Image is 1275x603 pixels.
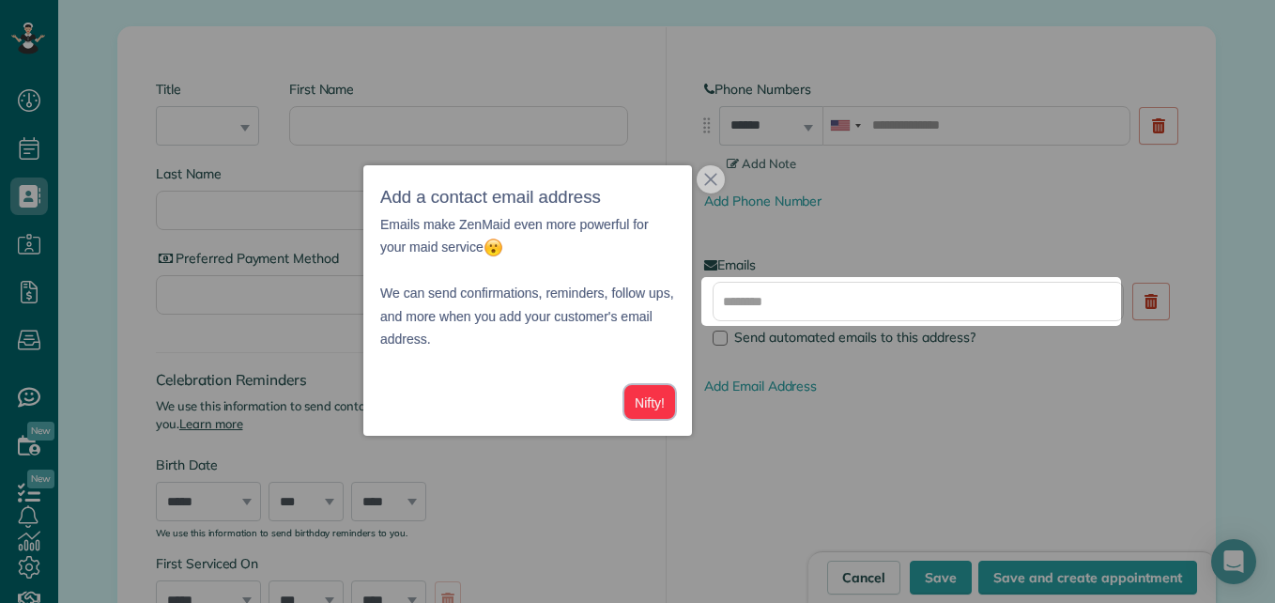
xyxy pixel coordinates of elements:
[624,385,675,420] button: Nifty!
[380,182,675,213] h3: Add a contact email address
[380,213,675,259] p: Emails make ZenMaid even more powerful for your maid service
[363,165,692,436] div: Add a contact email addressEmails make ZenMaid even more powerful for your maid service We can se...
[484,238,503,257] img: :open_mouth:
[380,259,675,351] p: We can send confirmations, reminders, follow ups, and more when you add your customer's email add...
[697,165,725,193] button: close,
